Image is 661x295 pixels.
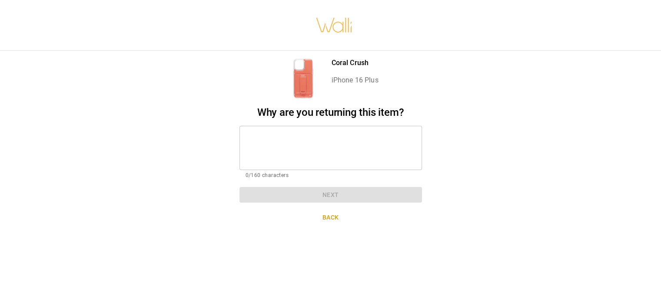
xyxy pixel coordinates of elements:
[239,210,422,226] button: Back
[246,171,416,180] p: 0/160 characters
[331,75,378,85] p: iPhone 16 Plus
[316,7,353,44] img: walli-inc.myshopify.com
[331,58,378,68] p: Coral Crush
[239,106,422,119] h2: Why are you returning this item?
